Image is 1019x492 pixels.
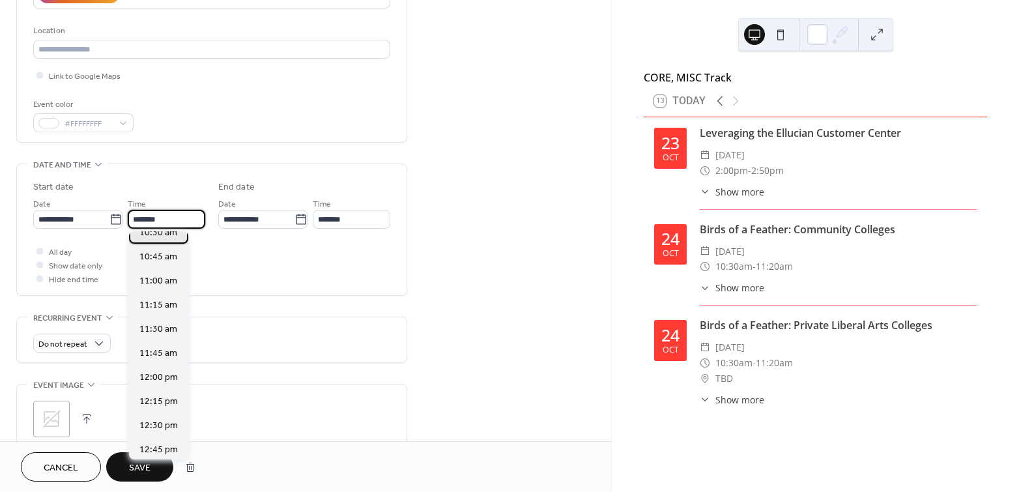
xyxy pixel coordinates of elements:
[700,147,710,163] div: ​
[715,393,764,407] span: Show more
[49,273,98,287] span: Hide end time
[700,281,764,295] button: ​Show more
[139,443,178,457] span: 12:45 pm
[33,379,84,392] span: Event image
[661,231,680,247] div: 24
[65,117,113,131] span: #FFFFFFFF
[139,347,177,360] span: 11:45 am
[700,371,710,386] div: ​
[753,355,756,371] span: -
[661,327,680,343] div: 24
[700,340,710,355] div: ​
[33,98,131,111] div: Event color
[139,419,178,433] span: 12:30 pm
[715,281,764,295] span: Show more
[33,401,70,437] div: ;
[700,281,710,295] div: ​
[33,158,91,172] span: Date and time
[128,197,146,211] span: Time
[49,259,102,273] span: Show date only
[715,340,745,355] span: [DATE]
[44,461,78,475] span: Cancel
[49,70,121,83] span: Link to Google Maps
[33,24,388,38] div: Location
[715,371,733,386] span: TBD
[33,197,51,211] span: Date
[33,181,74,194] div: Start date
[129,461,151,475] span: Save
[663,250,679,258] div: Oct
[715,259,753,274] span: 10:30am
[218,181,255,194] div: End date
[700,185,710,199] div: ​
[21,452,101,482] button: Cancel
[700,393,764,407] button: ​Show more
[700,185,764,199] button: ​Show more
[700,163,710,179] div: ​
[700,125,977,141] div: Leveraging the Ellucian Customer Center
[756,259,793,274] span: 11:20am
[663,346,679,355] div: Oct
[700,355,710,371] div: ​
[139,274,177,288] span: 11:00 am
[715,163,748,179] span: 2:00pm
[715,147,745,163] span: [DATE]
[748,163,751,179] span: -
[106,452,173,482] button: Save
[700,317,977,333] div: Birds of a Feather: Private Liberal Arts Colleges
[700,222,977,237] div: Birds of a Feather: Community Colleges
[756,355,793,371] span: 11:20am
[38,337,87,352] span: Do not repeat
[715,355,753,371] span: 10:30am
[33,311,102,325] span: Recurring event
[139,298,177,312] span: 11:15 am
[313,197,331,211] span: Time
[139,395,178,409] span: 12:15 pm
[700,244,710,259] div: ​
[139,226,177,240] span: 10:30 am
[139,371,178,384] span: 12:00 pm
[218,197,236,211] span: Date
[49,246,72,259] span: All day
[715,185,764,199] span: Show more
[715,244,745,259] span: [DATE]
[700,393,710,407] div: ​
[139,323,177,336] span: 11:30 am
[753,259,756,274] span: -
[139,250,177,264] span: 10:45 am
[700,259,710,274] div: ​
[751,163,784,179] span: 2:50pm
[663,154,679,162] div: Oct
[661,135,680,151] div: 23
[644,70,987,85] div: CORE, MISC Track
